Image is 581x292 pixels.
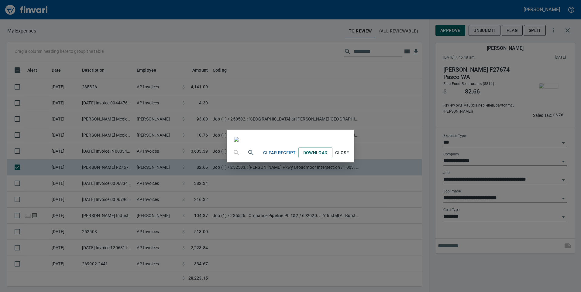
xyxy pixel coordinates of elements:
[332,147,352,158] button: Close
[298,147,332,158] a: Download
[234,137,239,142] img: receipts%2Ftapani%2F2025-09-25%2FGDqzrG9nekPwfO6xWIlLEpSS4473__W27JNPusgr9CBzdByZeuz.jpg
[263,149,296,157] span: Clear Receipt
[261,147,298,158] button: Clear Receipt
[303,149,328,157] span: Download
[335,149,349,157] span: Close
